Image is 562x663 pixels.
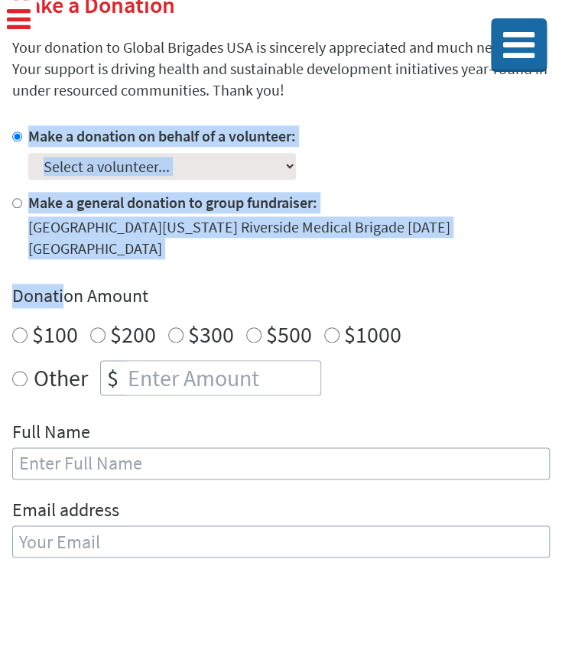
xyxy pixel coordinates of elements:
[125,361,320,395] input: Enter Amount
[12,594,245,654] iframe: reCAPTCHA
[12,525,550,557] input: Your Email
[28,126,296,145] label: Make a donation on behalf of a volunteer:
[28,216,550,259] div: [GEOGRAPHIC_DATA][US_STATE] Riverside Medical Brigade [DATE] [GEOGRAPHIC_DATA]
[344,320,401,349] label: $1000
[12,447,550,479] input: Enter Full Name
[266,320,312,349] label: $500
[110,320,156,349] label: $200
[188,320,234,349] label: $300
[12,284,550,308] h4: Donation Amount
[32,320,78,349] label: $100
[34,360,88,395] label: Other
[12,498,119,525] label: Email address
[101,361,125,395] div: $
[12,420,90,447] label: Full Name
[28,193,317,212] label: Make a general donation to group fundraiser:
[12,37,550,101] p: Your donation to Global Brigades USA is sincerely appreciated and much needed! Your support is dr...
